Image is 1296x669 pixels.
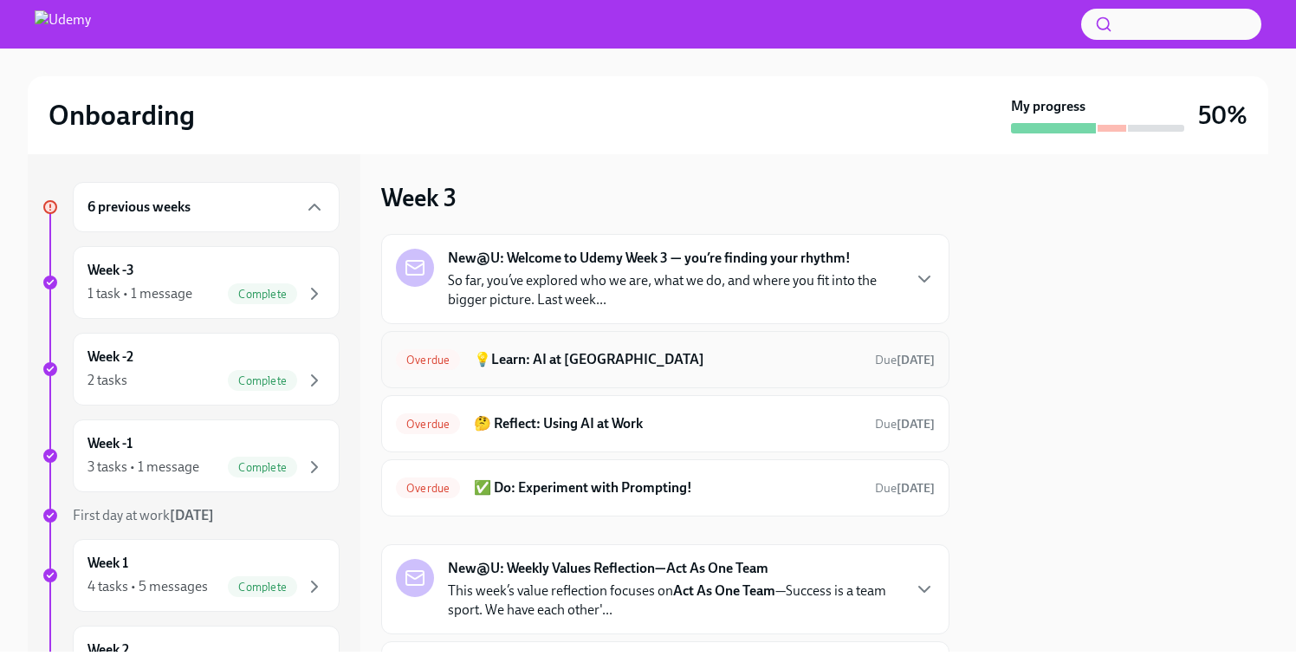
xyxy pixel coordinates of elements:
span: September 27th, 2025 11:00 [875,352,935,368]
div: 6 previous weeks [73,182,340,232]
span: September 27th, 2025 11:00 [875,416,935,432]
div: 2 tasks [87,371,127,390]
img: Udemy [35,10,91,38]
h3: Week 3 [381,182,457,213]
span: Complete [228,288,297,301]
span: Overdue [396,354,460,367]
a: Week -13 tasks • 1 messageComplete [42,419,340,492]
h6: ✅ Do: Experiment with Prompting! [474,478,861,497]
strong: [DATE] [170,507,214,523]
h2: Onboarding [49,98,195,133]
a: Overdue💡Learn: AI at [GEOGRAPHIC_DATA]Due[DATE] [396,346,935,373]
strong: [DATE] [897,353,935,367]
div: 1 task • 1 message [87,284,192,303]
span: Complete [228,581,297,594]
span: First day at work [73,507,214,523]
span: Complete [228,461,297,474]
p: So far, you’ve explored who we are, what we do, and where you fit into the bigger picture. Last w... [448,271,900,309]
h6: Week -1 [87,434,133,453]
span: Due [875,417,935,432]
h3: 50% [1198,100,1247,131]
strong: [DATE] [897,417,935,432]
h6: Week -3 [87,261,134,280]
span: Overdue [396,482,460,495]
a: First day at work[DATE] [42,506,340,525]
strong: New@U: Welcome to Udemy Week 3 — you’re finding your rhythm! [448,249,851,268]
span: Overdue [396,418,460,431]
strong: New@U: Weekly Values Reflection—Act As One Team [448,559,768,578]
span: September 27th, 2025 11:00 [875,480,935,497]
a: Week -22 tasksComplete [42,333,340,406]
h6: Week 2 [87,640,129,659]
span: Complete [228,374,297,387]
h6: 💡Learn: AI at [GEOGRAPHIC_DATA] [474,350,861,369]
strong: My progress [1011,97,1085,116]
p: This week’s value reflection focuses on —Success is a team sport. We have each other'... [448,581,900,620]
h6: 🤔 Reflect: Using AI at Work [474,414,861,433]
a: Week 14 tasks • 5 messagesComplete [42,539,340,612]
a: Overdue🤔 Reflect: Using AI at WorkDue[DATE] [396,410,935,438]
a: Week -31 task • 1 messageComplete [42,246,340,319]
span: Due [875,353,935,367]
strong: [DATE] [897,481,935,496]
div: 4 tasks • 5 messages [87,577,208,596]
h6: Week -2 [87,347,133,367]
div: 3 tasks • 1 message [87,458,199,477]
a: Overdue✅ Do: Experiment with Prompting!Due[DATE] [396,474,935,502]
h6: Week 1 [87,554,128,573]
strong: Act As One Team [673,582,775,599]
span: Due [875,481,935,496]
h6: 6 previous weeks [87,198,191,217]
